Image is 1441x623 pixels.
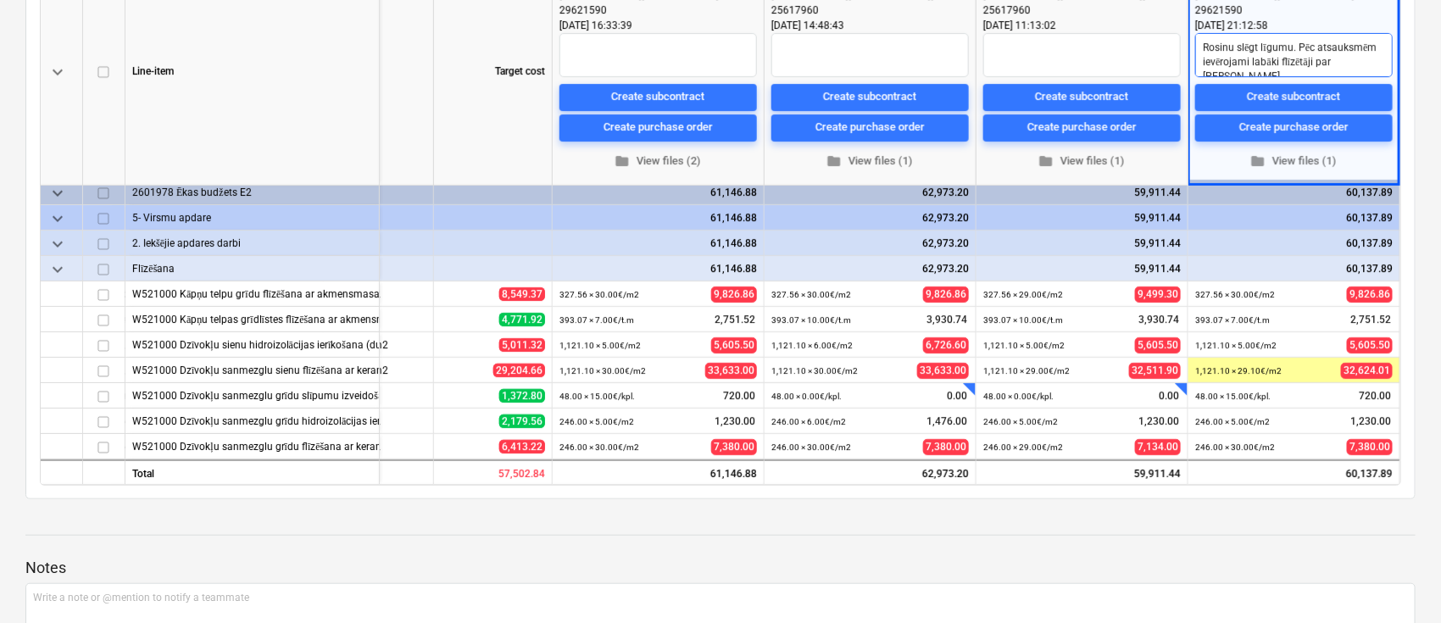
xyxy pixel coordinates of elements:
[923,337,969,353] span: 6,726.60
[604,118,713,137] div: Create purchase order
[771,83,969,110] button: Create subcontract
[1137,313,1181,327] span: 3,930.74
[1239,118,1349,137] div: Create purchase order
[721,389,757,403] span: 720.00
[983,83,1181,110] button: Create subcontract
[132,332,372,357] div: W521000 Dzīvokļu sienu hidroizolācijas ierīkošana (dušas zonās)(darbs)
[923,286,969,303] span: 9,826.86
[47,259,68,280] span: keyboard_arrow_down
[434,459,553,484] div: 57,502.84
[923,439,969,455] span: 7,380.00
[132,231,372,255] div: 2. Iekšējie apdares darbi
[771,366,858,375] small: 1,121.10 × 30.00€ / m2
[499,414,545,428] span: 2,179.56
[25,558,1416,578] p: Notes
[559,417,634,426] small: 246.00 × 5.00€ / m2
[771,315,851,325] small: 393.07 × 10.00€ / t.m
[983,114,1181,141] button: Create purchase order
[132,180,372,204] div: 2601978 Ēkas budžets E2
[771,114,969,141] button: Create purchase order
[132,205,372,230] div: 5- Virsmu apdare
[1347,337,1393,353] span: 5,605.50
[827,153,843,169] span: folder
[1349,414,1393,429] span: 1,230.00
[1195,256,1393,281] div: 60,137.89
[615,153,631,169] span: folder
[499,440,545,453] span: 6,413.22
[917,363,969,379] span: 33,633.00
[1195,442,1275,452] small: 246.00 × 30.00€ / m2
[983,315,1063,325] small: 393.07 × 10.00€ / t.m
[1195,114,1393,141] button: Create purchase order
[771,417,846,426] small: 246.00 × 6.00€ / m2
[132,409,372,433] div: W521000 Dzīvokļu sanmezglu grīdu hidroizolācijas ierīkošana (darbs)
[1341,363,1393,379] span: 32,624.01
[132,256,372,281] div: Flīzēšana
[925,414,969,429] span: 1,476.00
[983,3,1160,18] div: 25617960
[125,459,380,484] div: Total
[559,290,639,299] small: 327.56 × 30.00€ / m2
[559,256,757,281] div: 61,146.88
[771,18,969,33] div: [DATE] 14:48:43
[771,256,969,281] div: 62,973.20
[132,434,372,459] div: W521000 Dzīvokļu sanmezglu grīdu flīzēšana ar keramikas flīzēm (darbs)
[713,414,757,429] span: 1,230.00
[559,205,757,231] div: 61,146.88
[1195,341,1277,350] small: 1,121.10 × 5.00€ / m2
[1195,315,1270,325] small: 393.07 × 7.00€ / t.m
[1195,366,1282,375] small: 1,121.10 × 29.10€ / m2
[1195,205,1393,231] div: 60,137.89
[493,364,545,377] span: 29,204.66
[771,442,851,452] small: 246.00 × 30.00€ / m2
[1347,439,1393,455] span: 7,380.00
[771,341,853,350] small: 1,121.10 × 6.00€ / m2
[990,151,1174,170] span: View files (1)
[983,366,1070,375] small: 1,121.10 × 29.00€ / m2
[1195,417,1270,426] small: 246.00 × 5.00€ / m2
[1195,33,1393,77] textarea: Rosinu slēgt līgumu. Pēc atsauksmēm ievērojami labāki flīzētāji par [PERSON_NAME].
[983,205,1181,231] div: 59,911.44
[983,147,1181,174] button: View files (1)
[553,459,765,484] div: 61,146.88
[765,459,976,484] div: 62,973.20
[1349,313,1393,327] span: 2,751.52
[1135,439,1181,455] span: 7,134.00
[1036,87,1129,107] div: Create subcontract
[1195,231,1393,256] div: 60,137.89
[976,459,1188,484] div: 59,911.44
[983,18,1181,33] div: [DATE] 11:13:02
[559,315,634,325] small: 393.07 × 7.00€ / t.m
[132,383,372,408] div: W521000 Dzīvokļu sanmezglu grīdu slīpumu izveidošana (darbs)
[1195,392,1271,401] small: 48.00 × 15.00€ / kpl.
[499,338,545,352] span: 5,011.32
[47,234,68,254] span: keyboard_arrow_down
[771,290,851,299] small: 327.56 × 30.00€ / m2
[1195,3,1372,18] div: 29621590
[559,366,646,375] small: 1,121.10 × 30.00€ / m2
[132,358,372,382] div: W521000 Dzīvokļu sanmezglu sienu flīzēšana ar keramikas flīzēm(darbs)
[983,231,1181,256] div: 59,911.44
[983,180,1181,205] div: 59,911.44
[47,183,68,203] span: keyboard_arrow_down
[983,442,1063,452] small: 246.00 × 29.00€ / m2
[1347,286,1393,303] span: 9,826.86
[711,286,757,303] span: 9,826.86
[771,180,969,205] div: 62,973.20
[711,337,757,353] span: 5,605.50
[1195,290,1275,299] small: 327.56 × 30.00€ / m2
[1135,286,1181,303] span: 9,499.30
[824,87,917,107] div: Create subcontract
[559,442,639,452] small: 246.00 × 30.00€ / m2
[132,307,372,331] div: W521000 Kāpņu telpas grīdlīstes flīzēšana ar akmensmasas flīzēm(darbs)
[771,205,969,231] div: 62,973.20
[1248,87,1341,107] div: Create subcontract
[559,3,737,18] div: 29621590
[559,392,635,401] small: 48.00 × 15.00€ / kpl.
[983,256,1181,281] div: 59,911.44
[559,180,757,205] div: 61,146.88
[925,313,969,327] span: 3,930.74
[771,3,949,18] div: 25617960
[1356,542,1441,623] iframe: Chat Widget
[1195,83,1393,110] button: Create subcontract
